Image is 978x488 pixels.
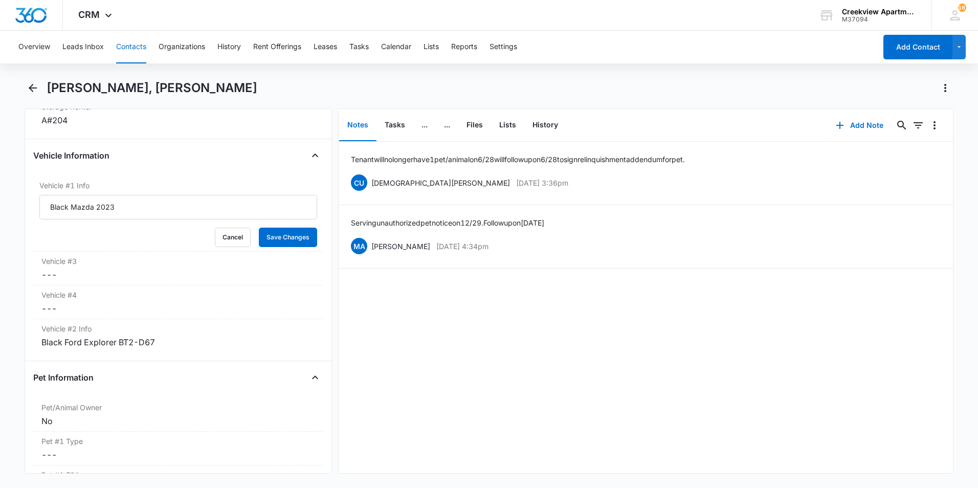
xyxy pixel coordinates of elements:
p: Tenant will no longer have 1 pet/animal on 6/28 will follow up on 6/28 to sign relinquishment add... [351,154,685,165]
button: Back [25,80,40,96]
span: 162 [958,4,966,12]
input: Vehicle #1 Info [39,195,317,219]
label: Pet/Animal Owner [41,402,315,413]
button: Filters [910,117,926,134]
button: History [524,109,566,141]
button: Contacts [116,31,146,63]
button: Notes [339,109,376,141]
label: Vehicle #3 [41,256,315,267]
button: Tasks [349,31,369,63]
button: Tasks [376,109,413,141]
button: Settings [490,31,517,63]
h4: Vehicle Information [33,149,109,162]
button: Reports [451,31,477,63]
button: Organizations [159,31,205,63]
p: [DATE] 3:36pm [516,178,568,188]
div: Pet/Animal OwnerNo [33,398,323,432]
div: Vehicle #2 InfoBlack Ford Explorer BT2-D67 [33,319,323,352]
button: ... [413,109,436,141]
button: Search... [894,117,910,134]
button: Files [458,109,491,141]
span: MA [351,238,367,254]
div: No [41,415,315,427]
button: Calendar [381,31,411,63]
p: [DATE] 4:34pm [436,241,488,252]
button: Overview [18,31,50,63]
span: CU [351,174,367,191]
span: CRM [78,9,100,20]
button: Lists [491,109,524,141]
button: Save Changes [259,228,317,247]
div: Storage RenterA#204 [33,97,323,130]
button: Cancel [215,228,251,247]
button: Leases [314,31,337,63]
button: Leads Inbox [62,31,104,63]
dd: --- [41,449,315,461]
button: Add Note [826,113,894,138]
h1: [PERSON_NAME], [PERSON_NAME] [47,80,257,96]
div: Pet #1 Type--- [33,432,323,465]
button: Close [307,147,323,164]
p: Serving unauthorized pet notice on 12/29. Follow up on [DATE] [351,217,544,228]
p: [DEMOGRAPHIC_DATA][PERSON_NAME] [371,178,510,188]
label: Vehicle #4 [41,290,315,300]
div: A#204 [41,114,315,126]
div: Black Ford Explorer BT2-D67 [41,336,315,348]
button: History [217,31,241,63]
button: ... [436,109,458,141]
label: Vehicle #2 Info [41,323,315,334]
div: Vehicle #3--- [33,252,323,285]
button: Close [307,369,323,386]
label: Vehicle #1 Info [39,180,317,191]
button: Rent Offerings [253,31,301,63]
dd: --- [41,269,315,281]
dd: --- [41,302,315,315]
label: Pet #1 ESA [41,470,315,480]
button: Add Contact [883,35,952,59]
p: [PERSON_NAME] [371,241,430,252]
div: account name [842,8,917,16]
button: Actions [937,80,953,96]
div: account id [842,16,917,23]
h4: Pet Information [33,371,94,384]
button: Overflow Menu [926,117,943,134]
button: Lists [424,31,439,63]
div: Vehicle #4--- [33,285,323,319]
div: notifications count [958,4,966,12]
label: Pet #1 Type [41,436,315,447]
